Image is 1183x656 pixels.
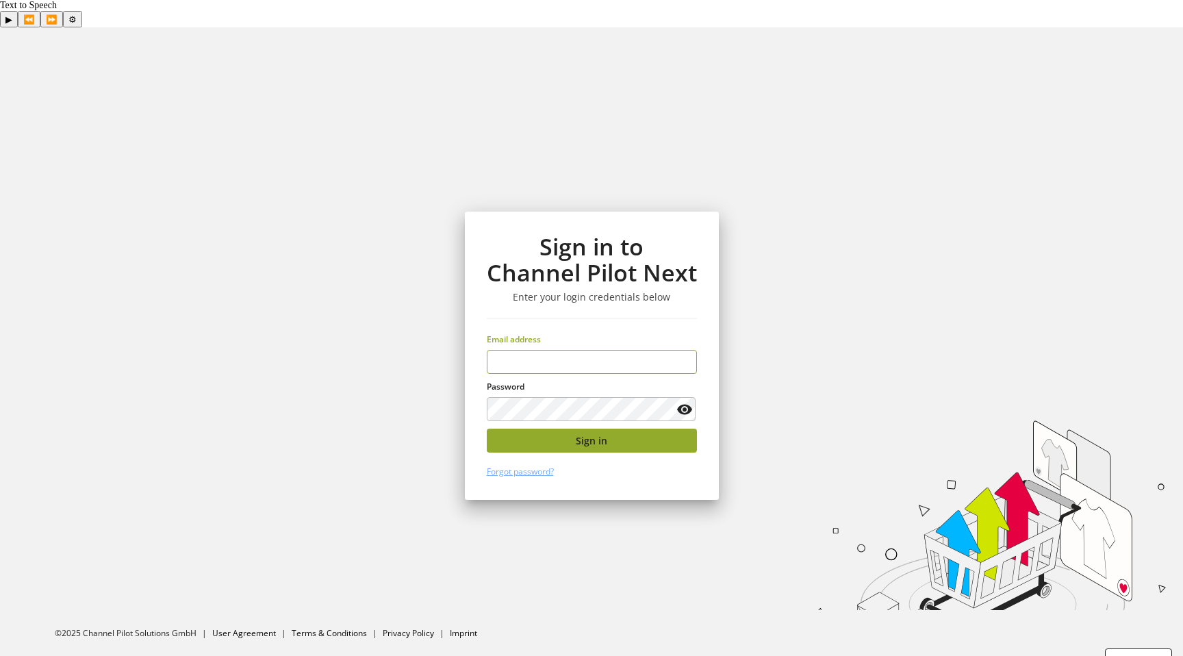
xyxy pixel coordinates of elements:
[487,381,524,392] span: Password
[212,627,276,639] a: User Agreement
[487,234,697,286] h1: Sign in to Channel Pilot Next
[383,627,434,639] a: Privacy Policy
[487,466,554,477] a: Forgot password?
[40,11,63,27] button: Forward
[63,11,82,27] button: Settings
[55,627,212,640] li: ©2025 Channel Pilot Solutions GmbH
[673,353,689,370] keeper-lock: Open Keeper Popup
[487,333,541,345] span: Email address
[576,433,607,448] span: Sign in
[487,291,697,303] h3: Enter your login credentials below
[487,429,697,453] button: Sign in
[18,11,40,27] button: Previous
[292,627,367,639] a: Terms & Conditions
[450,627,477,639] a: Imprint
